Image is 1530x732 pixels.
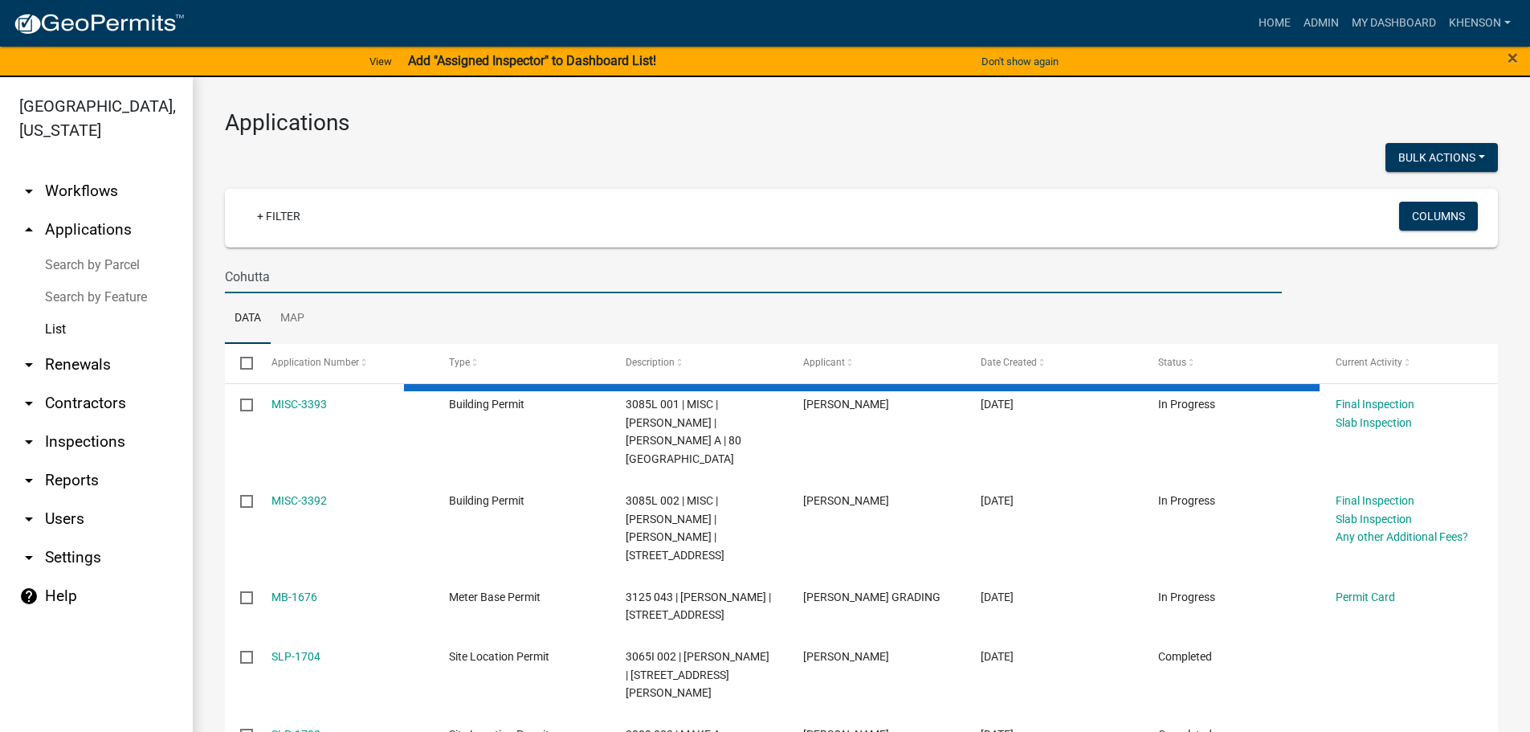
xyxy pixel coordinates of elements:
[1345,8,1442,39] a: My Dashboard
[271,494,327,507] a: MISC-3392
[1336,513,1412,525] a: Slab Inspection
[19,355,39,374] i: arrow_drop_down
[1297,8,1345,39] a: Admin
[225,260,1282,293] input: Search for applications
[803,494,889,507] span: LEVI SEABOLT
[19,509,39,529] i: arrow_drop_down
[803,398,889,411] span: LEVI SEABOLT
[1336,398,1414,411] a: Final Inspection
[449,494,524,507] span: Building Permit
[19,548,39,567] i: arrow_drop_down
[1336,494,1414,507] a: Final Inspection
[975,48,1065,75] button: Don't show again
[449,398,524,411] span: Building Permit
[1336,591,1395,603] a: Permit Card
[610,344,788,382] datatable-header-cell: Description
[449,591,541,603] span: Meter Base Permit
[1158,494,1215,507] span: In Progress
[271,398,327,411] a: MISC-3393
[981,650,1014,663] span: 08/12/2025
[626,591,771,622] span: 3125 043 | BARBARA A GARLAND | 4788 BIG CREEK RD
[1336,530,1468,543] a: Any other Additional Fees?
[19,432,39,452] i: arrow_drop_down
[965,344,1143,382] datatable-header-cell: Date Created
[433,344,610,382] datatable-header-cell: Type
[19,471,39,490] i: arrow_drop_down
[803,591,940,603] span: CANTRELL'S GRADING
[271,591,317,603] a: MB-1676
[19,220,39,239] i: arrow_drop_up
[225,344,255,382] datatable-header-cell: Select
[1336,357,1402,368] span: Current Activity
[363,48,398,75] a: View
[271,357,359,368] span: Application Number
[1158,650,1212,663] span: Completed
[1320,344,1498,382] datatable-header-cell: Current Activity
[1158,398,1215,411] span: In Progress
[1336,416,1412,429] a: Slab Inspection
[255,344,433,382] datatable-header-cell: Application Number
[1399,202,1478,231] button: Columns
[626,494,724,562] span: 3085L 002 | MISC | LEVI SEABOLT | SEABOLT BRIANA | 92 CHESTNUT COVE CT
[626,650,769,700] span: 3065I 002 | BO SANFORD | 46 CAROLYN DR
[19,587,39,606] i: help
[1442,8,1517,39] a: khenson
[981,591,1014,603] span: 08/13/2025
[408,53,656,68] strong: Add "Assigned Inspector" to Dashboard List!
[803,357,845,368] span: Applicant
[19,394,39,413] i: arrow_drop_down
[1385,143,1498,172] button: Bulk Actions
[244,202,313,231] a: + Filter
[225,293,271,345] a: Data
[1158,591,1215,603] span: In Progress
[626,398,741,465] span: 3085L 001 | MISC | ERICA L ASTER | ASTER BRETT A | 80 CHESTNUT COVE CT
[449,357,470,368] span: Type
[19,182,39,201] i: arrow_drop_down
[271,293,314,345] a: Map
[449,650,549,663] span: Site Location Permit
[1143,344,1320,382] datatable-header-cell: Status
[788,344,965,382] datatable-header-cell: Applicant
[981,398,1014,411] span: 08/13/2025
[981,494,1014,507] span: 08/13/2025
[1508,48,1518,67] button: Close
[225,109,1498,137] h3: Applications
[803,650,889,663] span: Bo Sanford
[1158,357,1186,368] span: Status
[981,357,1037,368] span: Date Created
[271,650,320,663] a: SLP-1704
[1252,8,1297,39] a: Home
[626,357,675,368] span: Description
[1508,47,1518,69] span: ×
